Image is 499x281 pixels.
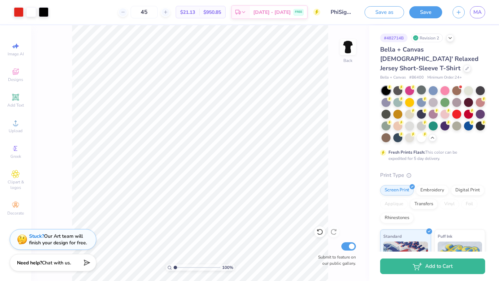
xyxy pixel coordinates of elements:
[380,259,485,274] button: Add to Cart
[203,9,221,16] span: $950.85
[438,242,482,276] img: Puff Ink
[380,171,485,179] div: Print Type
[411,34,443,42] div: Revision 2
[8,77,23,82] span: Designs
[343,57,352,64] div: Back
[410,199,438,209] div: Transfers
[416,185,449,196] div: Embroidery
[7,210,24,216] span: Decorate
[380,34,408,42] div: # 482714B
[295,10,302,15] span: FREE
[388,149,425,155] strong: Fresh Prints Flash:
[388,149,474,162] div: This color can be expedited for 5 day delivery.
[10,154,21,159] span: Greek
[380,75,406,81] span: Bella + Canvas
[365,6,404,18] button: Save as
[409,6,442,18] button: Save
[29,233,87,246] div: Our Art team will finish your design for free.
[341,40,355,54] img: Back
[473,8,482,16] span: MA
[325,5,359,19] input: Untitled Design
[440,199,459,209] div: Vinyl
[380,213,414,223] div: Rhinestones
[29,233,44,239] strong: Stuck?
[3,179,28,190] span: Clipart & logos
[451,185,484,196] div: Digital Print
[180,9,195,16] span: $21.13
[253,9,291,16] span: [DATE] - [DATE]
[42,260,71,266] span: Chat with us.
[380,45,479,72] span: Bella + Canvas [DEMOGRAPHIC_DATA]' Relaxed Jersey Short-Sleeve T-Shirt
[8,51,24,57] span: Image AI
[427,75,462,81] span: Minimum Order: 24 +
[438,233,452,240] span: Puff Ink
[7,102,24,108] span: Add Text
[470,6,485,18] a: MA
[409,75,424,81] span: # B6400
[222,264,233,271] span: 100 %
[17,260,42,266] strong: Need help?
[380,199,408,209] div: Applique
[380,185,414,196] div: Screen Print
[314,254,356,266] label: Submit to feature on our public gallery.
[9,128,23,134] span: Upload
[383,233,402,240] span: Standard
[383,242,428,276] img: Standard
[131,6,158,18] input: – –
[461,199,478,209] div: Foil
